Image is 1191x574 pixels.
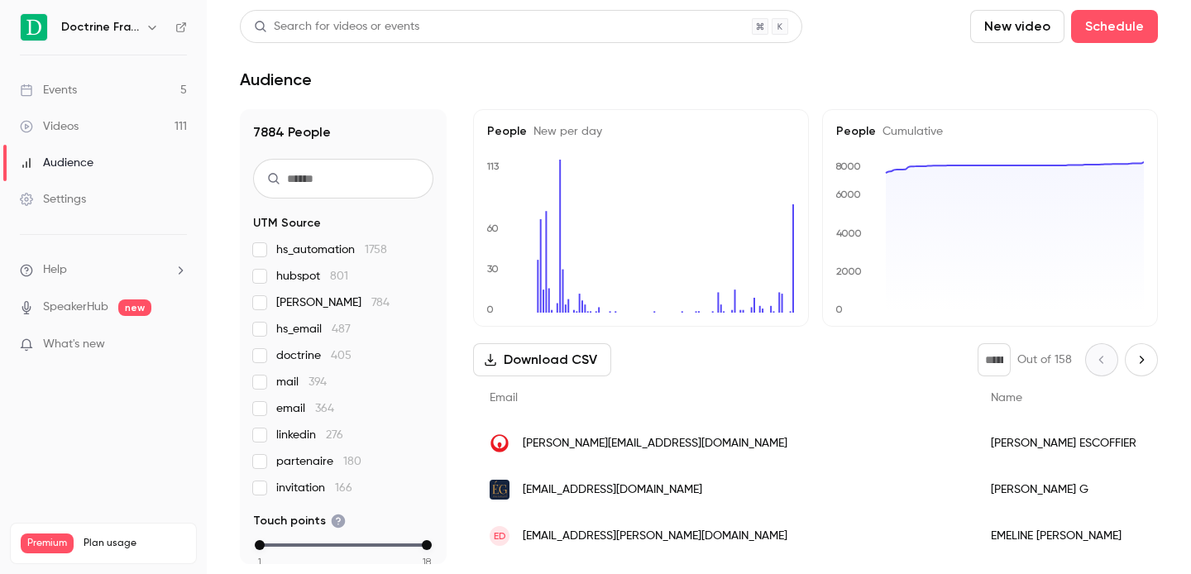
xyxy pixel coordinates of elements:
span: 801 [330,270,348,282]
div: Audience [20,155,93,171]
span: 394 [309,376,327,388]
span: linkedin [276,427,343,443]
h5: People [836,123,1144,140]
span: mail [276,374,327,390]
p: Out of 158 [1017,352,1072,368]
text: 8000 [835,160,861,172]
div: min [255,540,265,550]
li: help-dropdown-opener [20,261,187,279]
span: 276 [326,429,343,441]
div: max [422,540,432,550]
img: eliseguillon-avocat.com [490,480,509,500]
text: 0 [835,304,843,315]
text: 4000 [836,227,862,239]
span: [PERSON_NAME] [276,294,390,311]
span: 166 [335,482,352,494]
span: Plan usage [84,537,186,550]
span: ED [494,529,506,543]
div: Settings [20,191,86,208]
span: new [118,299,151,316]
span: 364 [315,403,334,414]
text: 0 [486,304,494,315]
span: Help [43,261,67,279]
span: 784 [371,297,390,309]
span: [EMAIL_ADDRESS][DOMAIN_NAME] [523,481,702,499]
img: Doctrine France [21,14,47,41]
span: hubspot [276,268,348,285]
text: 113 [486,160,500,172]
div: Videos [20,118,79,135]
div: Events [20,82,77,98]
span: 1758 [365,244,387,256]
div: Search for videos or events [254,18,419,36]
span: Touch points [253,513,346,529]
span: [EMAIL_ADDRESS][PERSON_NAME][DOMAIN_NAME] [523,528,787,545]
button: Next page [1125,343,1158,376]
text: 6000 [835,189,861,200]
span: [PERSON_NAME][EMAIL_ADDRESS][DOMAIN_NAME] [523,435,787,452]
iframe: Noticeable Trigger [167,337,187,352]
span: 18 [423,554,431,569]
button: New video [970,10,1064,43]
a: SpeakerHub [43,299,108,316]
text: 30 [487,263,499,275]
h1: 7884 People [253,122,433,142]
span: Premium [21,533,74,553]
span: hs_automation [276,242,387,258]
text: 60 [486,222,499,234]
h1: Audience [240,69,312,89]
span: 180 [343,456,361,467]
span: UTM Source [253,215,321,232]
span: 1 [258,554,261,569]
button: Schedule [1071,10,1158,43]
span: New per day [527,126,602,137]
text: 2000 [836,265,862,277]
h5: People [487,123,795,140]
span: invitation [276,480,352,496]
span: 405 [331,350,352,361]
span: partenaire [276,453,361,470]
h6: Doctrine France [61,19,139,36]
span: 487 [332,323,351,335]
button: Download CSV [473,343,611,376]
span: Email [490,392,518,404]
span: What's new [43,336,105,353]
img: veolia.com [490,433,509,453]
span: Name [991,392,1022,404]
span: doctrine [276,347,352,364]
span: hs_email [276,321,351,337]
span: email [276,400,334,417]
span: Cumulative [876,126,943,137]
